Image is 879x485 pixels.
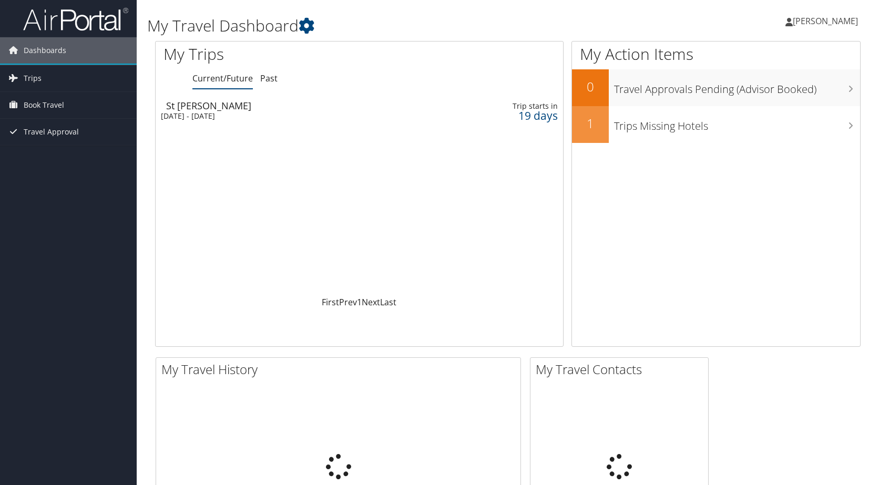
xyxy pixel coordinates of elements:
[614,77,860,97] h3: Travel Approvals Pending (Advisor Booked)
[572,115,609,132] h2: 1
[572,69,860,106] a: 0Travel Approvals Pending (Advisor Booked)
[322,296,339,308] a: First
[472,111,558,120] div: 19 days
[24,65,42,91] span: Trips
[24,92,64,118] span: Book Travel
[572,78,609,96] h2: 0
[536,360,708,378] h2: My Travel Contacts
[785,5,868,37] a: [PERSON_NAME]
[614,113,860,133] h3: Trips Missing Hotels
[362,296,380,308] a: Next
[161,360,520,378] h2: My Travel History
[380,296,396,308] a: Last
[260,73,278,84] a: Past
[472,101,558,111] div: Trip starts in
[572,106,860,143] a: 1Trips Missing Hotels
[161,111,422,121] div: [DATE] - [DATE]
[23,7,128,32] img: airportal-logo.png
[24,37,66,64] span: Dashboards
[793,15,858,27] span: [PERSON_NAME]
[192,73,253,84] a: Current/Future
[24,119,79,145] span: Travel Approval
[147,15,628,37] h1: My Travel Dashboard
[339,296,357,308] a: Prev
[572,43,860,65] h1: My Action Items
[166,101,427,110] div: St [PERSON_NAME]
[163,43,385,65] h1: My Trips
[357,296,362,308] a: 1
